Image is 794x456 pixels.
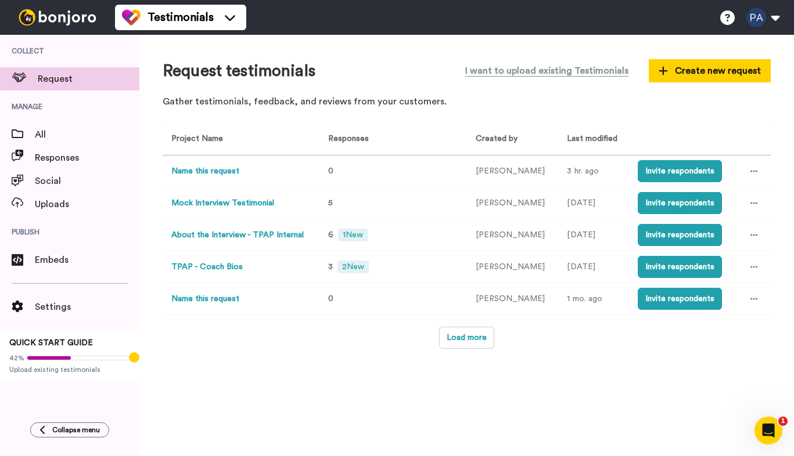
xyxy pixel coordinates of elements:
td: [PERSON_NAME] [467,283,559,315]
span: Collapse menu [52,425,100,435]
img: tab_keywords_by_traffic_grey.svg [116,67,125,77]
span: Upload existing testimonials [9,365,130,374]
td: [PERSON_NAME] [467,219,559,251]
td: [DATE] [558,251,628,283]
th: Last modified [558,124,628,155]
td: [PERSON_NAME] [467,187,559,219]
span: Responses [35,151,139,165]
div: Domain Overview [44,68,104,76]
span: 0 [328,167,333,175]
h1: Request testimonials [163,62,315,80]
span: Embeds [35,253,139,267]
span: 2 New [337,260,369,273]
th: Project Name [163,124,315,155]
img: tm-color.svg [122,8,141,27]
button: About the Interview - TPAP Internal [171,229,304,241]
span: Settings [35,300,139,314]
td: [PERSON_NAME] [467,155,559,187]
img: bj-logo-header-white.svg [14,9,101,26]
button: Mock Interview Testimonial [171,197,274,209]
span: Testimonials [148,9,214,26]
span: Create new request [659,64,761,78]
div: Domain: [DOMAIN_NAME] [30,30,128,39]
td: [PERSON_NAME] [467,251,559,283]
td: 3 hr. ago [558,155,628,187]
span: 3 [328,263,333,271]
button: Invite respondents [638,288,722,310]
iframe: Intercom live chat [755,417,782,444]
button: Load more [439,327,494,349]
img: website_grey.svg [19,30,28,39]
td: 1 mo. ago [558,283,628,315]
td: [DATE] [558,187,628,219]
span: Social [35,174,139,188]
th: Created by [467,124,559,155]
span: 5 [328,199,333,207]
div: Keywords by Traffic [128,68,196,76]
button: Create new request [649,59,771,82]
div: v 4.0.25 [33,19,57,28]
span: 1 [778,417,788,426]
span: I want to upload existing Testimonials [465,64,628,78]
button: Name this request [171,165,239,178]
button: Invite respondents [638,256,722,278]
button: Collapse menu [30,422,109,437]
button: Invite respondents [638,160,722,182]
button: TPAP - Coach Bios [171,261,243,273]
span: 6 [328,231,333,239]
span: 1 New [338,229,368,241]
span: 0 [328,295,333,303]
span: Uploads [35,197,139,211]
button: I want to upload existing Testimonials [457,58,637,84]
span: QUICK START GUIDE [9,339,93,347]
p: Gather testimonials, feedback, and reviews from your customers. [163,95,771,108]
button: Invite respondents [638,224,722,246]
button: Name this request [171,293,239,305]
span: All [35,128,139,142]
span: 42% [9,353,24,363]
span: Responses [324,135,369,143]
button: Invite respondents [638,192,722,214]
div: Tooltip anchor [129,352,139,363]
img: tab_domain_overview_orange.svg [31,67,41,77]
span: Request [38,72,139,86]
img: logo_orange.svg [19,19,28,28]
td: [DATE] [558,219,628,251]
